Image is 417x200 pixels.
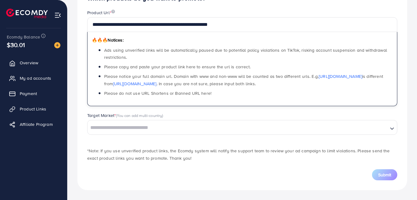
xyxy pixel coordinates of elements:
[104,64,251,70] span: Please copy and paste your product link here to ensure the url is correct.
[20,90,37,97] span: Payment
[54,42,60,48] img: image
[104,90,211,96] span: Please do not use URL Shortens or Banned URL here!
[88,123,387,133] input: Search for option
[6,9,48,18] img: logo
[7,40,25,49] span: $30.01
[54,12,61,19] img: menu
[7,34,40,40] span: Ecomdy Balance
[87,120,397,135] div: Search for option
[111,10,115,14] img: image
[5,72,63,84] a: My ad accounts
[20,60,38,66] span: Overview
[92,37,108,43] span: 🔥🔥🔥
[5,118,63,130] a: Affiliate Program
[20,121,53,127] span: Affiliate Program
[104,73,383,86] span: Please notice your full domain url. Domain with www and non-www will be counted as two different ...
[319,73,362,79] a: [URL][DOMAIN_NAME]
[20,106,46,112] span: Product Links
[5,87,63,100] a: Payment
[116,113,163,118] span: (You can add multi-country)
[87,112,163,118] label: Target Market
[378,172,391,178] span: Submit
[372,169,397,180] button: Submit
[87,10,115,16] label: Product Url
[5,103,63,115] a: Product Links
[87,147,397,162] p: *Note: If you use unverified product links, the Ecomdy system will notify the support team to rev...
[104,47,387,60] span: Ads using unverified links will be automatically paused due to potential policy violations on Tik...
[391,172,412,195] iframe: Chat
[113,81,157,87] a: [URL][DOMAIN_NAME]
[92,37,124,43] span: Notices:
[20,75,51,81] span: My ad accounts
[5,57,63,69] a: Overview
